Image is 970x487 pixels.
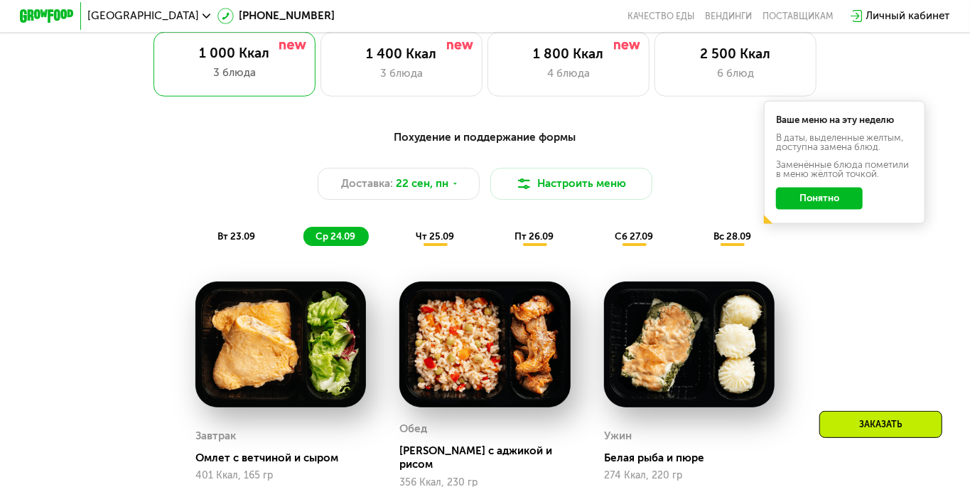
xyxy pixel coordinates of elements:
[819,411,942,438] div: Заказать
[627,11,694,21] a: Качество еды
[335,46,468,63] div: 1 400 Ккал
[399,419,427,439] div: Обед
[713,231,751,242] span: вс 28.09
[335,65,468,82] div: 3 блюда
[167,46,302,62] div: 1 000 Ккал
[195,426,236,446] div: Завтрак
[776,188,863,209] button: Понятно
[416,231,454,242] span: чт 25.09
[217,8,335,24] a: [PHONE_NUMBER]
[604,470,775,481] div: 274 Ккал, 220 гр
[86,129,883,146] div: Похудение и поддержание формы
[217,231,255,242] span: вт 23.09
[705,11,752,21] a: Вендинги
[399,444,581,471] div: [PERSON_NAME] с аджикой и рисом
[776,160,913,179] div: Заменённые блюда пометили в меню жёлтой точкой.
[866,8,950,24] div: Личный кабинет
[167,65,302,81] div: 3 блюда
[669,65,802,82] div: 6 блюд
[776,115,913,124] div: Ваше меню на эту неделю
[776,133,913,152] div: В даты, выделенные желтым, доступна замена блюд.
[669,46,802,63] div: 2 500 Ккал
[195,470,366,481] div: 401 Ккал, 165 гр
[490,168,652,200] button: Настроить меню
[396,176,448,192] span: 22 сен, пн
[615,231,653,242] span: сб 27.09
[316,231,355,242] span: ср 24.09
[195,451,377,465] div: Омлет с ветчиной и сыром
[515,231,554,242] span: пт 26.09
[87,11,199,21] span: [GEOGRAPHIC_DATA]
[341,176,393,192] span: Доставка:
[604,451,785,465] div: Белая рыба и пюре
[762,11,833,21] div: поставщикам
[502,65,635,82] div: 4 блюда
[502,46,635,63] div: 1 800 Ккал
[604,426,632,446] div: Ужин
